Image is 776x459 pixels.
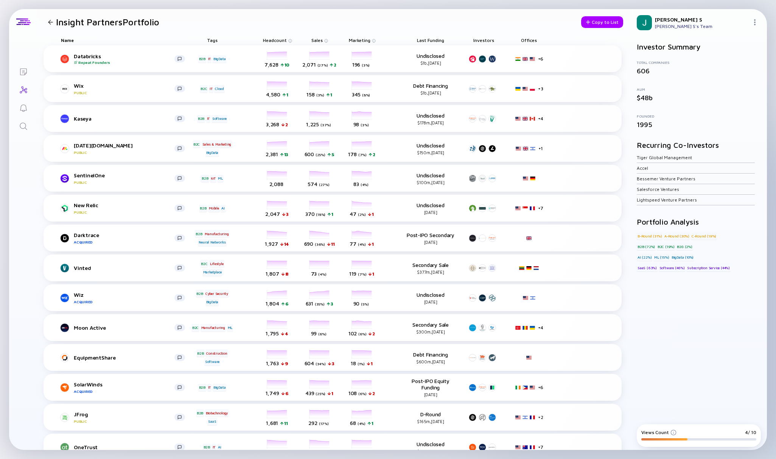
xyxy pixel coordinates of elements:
[200,85,208,93] div: B2C
[61,202,191,214] a: New RelicPublic
[515,147,521,150] img: United States Flag
[467,35,501,45] div: Investors
[74,180,174,185] div: Public
[655,16,749,23] div: [PERSON_NAME] S
[637,217,761,226] h2: Portfolio Analysis
[201,175,209,182] div: B2B
[74,292,174,304] div: Wiz
[529,57,535,61] img: United States Flag
[74,172,174,185] div: SentinelOne
[406,351,455,364] div: Debt Financing
[686,264,731,271] div: Subscription Service (44%)
[61,323,191,332] a: Moon Active
[637,60,761,65] div: Total Companies
[538,86,543,91] div: + 3
[406,172,455,185] div: Undisclosed
[74,240,174,244] div: Acquired
[74,142,174,155] div: [DATE][DOMAIN_NAME]
[406,449,455,454] div: $150m, [DATE]
[205,149,219,157] div: BigData
[74,444,174,450] div: OneTrust
[538,56,543,62] div: + 6
[515,87,521,91] img: Ukraine Flag
[533,266,539,270] img: Netherlands Flag
[515,57,521,61] img: India Flag
[515,416,521,419] img: United States Flag
[217,175,224,182] div: ML
[529,326,535,330] img: Ukraine Flag
[205,298,219,306] div: BigData
[209,260,224,267] div: Lifestyle
[61,264,191,273] a: Vinted
[74,90,174,95] div: Public
[196,290,204,297] div: B2B
[207,418,217,425] div: SaaS
[61,232,191,244] a: DarktraceAcquired
[213,55,227,63] div: BigData
[74,411,174,423] div: JFrog
[515,386,521,389] img: Ireland Flag
[195,230,203,237] div: B2B
[406,441,455,454] div: Undisclosed
[199,205,207,212] div: B2B
[200,260,208,267] div: B2C
[637,232,662,240] div: B-Round (31%)
[406,53,455,65] div: Undisclosed
[406,270,455,274] div: $377m, [DATE]
[406,240,455,245] div: [DATE]
[637,42,761,51] h2: Investor Summary
[61,142,191,155] a: [DATE][DOMAIN_NAME]Public
[209,85,213,93] div: IT
[659,264,686,271] div: Software (46%)
[406,120,455,125] div: $178m, [DATE]
[406,90,455,95] div: $1b, [DATE]
[212,443,216,451] div: IT
[56,17,159,27] h1: Insight Partners Portfolio
[406,60,455,65] div: $1b, [DATE]
[529,416,535,419] img: France Flag
[61,114,191,123] a: Kaseya
[61,353,191,362] a: EquipmentShare
[522,57,528,61] img: United Kingdom Flag
[529,386,535,389] img: United States Flag
[193,140,201,148] div: B2C
[211,115,227,123] div: Software
[637,67,761,75] div: 606
[311,37,323,43] span: Sales
[529,87,535,91] img: Poland Flag
[191,324,199,332] div: B2C
[538,385,543,390] div: + 6
[61,82,191,95] a: WixPublic
[637,264,658,271] div: SaaS (63%)
[207,55,212,63] div: IT
[406,262,455,274] div: Secondary Sale
[637,87,761,91] div: AUM
[74,232,174,244] div: Darktrace
[637,243,656,250] div: B2B (72%)
[61,292,191,304] a: WizAcquired
[406,142,455,155] div: Undisclosed
[406,392,455,397] div: [DATE]
[526,236,532,240] img: United Kingdom Flag
[581,16,623,28] button: Copy to List
[522,206,528,210] img: Singapore Flag
[637,165,648,171] a: Accel
[664,232,690,240] div: A-Round (30%)
[671,253,694,261] div: BigData (10%)
[515,206,521,210] img: United States Flag
[74,299,174,304] div: Acquired
[406,292,455,304] div: Undisclosed
[74,115,174,122] div: Kaseya
[637,155,692,160] a: Tiger Global Management
[9,62,37,80] a: Lists
[61,381,191,394] a: SolarWindsAcquired
[217,443,222,451] div: AI
[637,197,697,203] a: Lightspeed Venture Partners
[205,290,229,297] div: Cyber Security
[207,384,212,391] div: IT
[74,210,174,214] div: Public
[406,329,455,334] div: $300m, [DATE]
[9,80,37,98] a: Investor Map
[204,230,229,237] div: Manufacturing
[515,117,521,121] img: United States Flag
